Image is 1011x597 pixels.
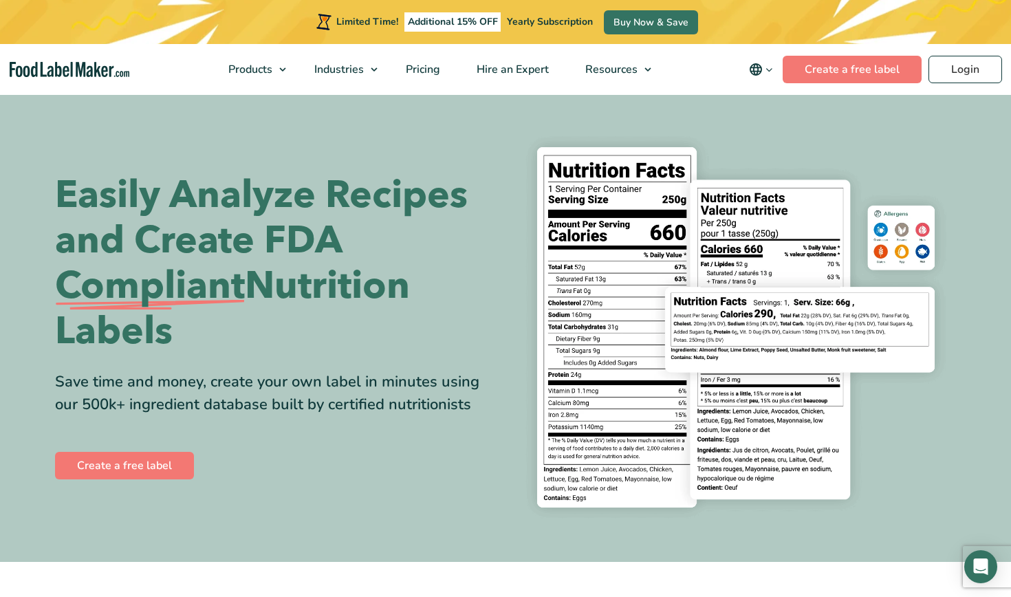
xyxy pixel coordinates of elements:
a: Create a free label [55,452,194,479]
a: Hire an Expert [459,44,564,95]
h1: Easily Analyze Recipes and Create FDA Nutrition Labels [55,173,495,354]
a: Pricing [388,44,455,95]
a: Login [928,56,1002,83]
a: Resources [567,44,658,95]
span: Hire an Expert [472,62,550,77]
span: Industries [310,62,365,77]
span: Compliant [55,263,245,309]
span: Yearly Subscription [507,15,593,28]
div: Save time and money, create your own label in minutes using our 500k+ ingredient database built b... [55,371,495,416]
span: Products [224,62,274,77]
a: Create a free label [783,56,922,83]
div: Open Intercom Messenger [964,550,997,583]
span: Limited Time! [336,15,398,28]
span: Additional 15% OFF [404,12,501,32]
span: Pricing [402,62,442,77]
a: Products [210,44,293,95]
a: Industries [296,44,384,95]
a: Buy Now & Save [604,10,698,34]
span: Resources [581,62,639,77]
